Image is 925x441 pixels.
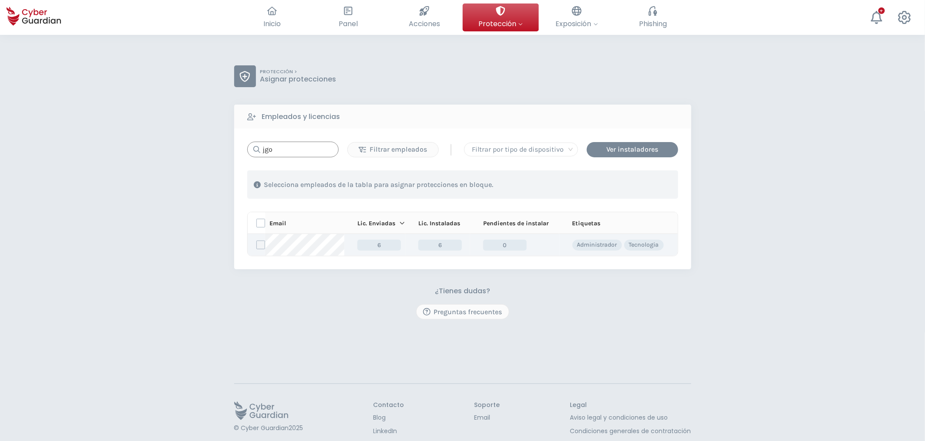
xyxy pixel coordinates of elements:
button: Ver instaladores [587,142,678,157]
p: PROTECCIÓN > [260,69,336,75]
div: Lic. Enviadas [357,219,405,228]
p: Tecnologia [629,241,659,249]
h3: Soporte [474,401,500,409]
button: Filtrar empleados [347,142,439,157]
a: Condiciones generales de contratación [570,427,691,436]
p: Selecciona empleados de la tabla para asignar protecciones en bloque. [264,180,494,189]
span: Panel [339,18,358,29]
span: Protección [478,18,523,29]
button: Inicio [234,3,310,31]
span: | [450,143,453,156]
span: Inicio [263,18,281,29]
div: Etiquetas [572,219,665,228]
span: 0 [483,240,527,251]
div: Filtrar empleados [354,144,432,155]
span: Phishing [639,18,667,29]
div: Preguntas frecuentes [423,307,502,317]
button: Panel [310,3,387,31]
div: Email [269,219,344,228]
p: Administrador [577,241,617,249]
b: Empleados y licencias [262,112,340,122]
button: Exposición [539,3,615,31]
a: LinkedIn [373,427,404,436]
h3: Contacto [373,401,404,409]
p: Asignar protecciones [260,75,336,84]
input: Buscar... [247,142,339,157]
div: Pendientes de instalar [483,219,559,228]
h3: ¿Tienes dudas? [435,287,490,295]
p: © Cyber Guardian 2025 [234,424,303,432]
div: + [878,7,885,14]
button: Protección [463,3,539,31]
span: Acciones [409,18,440,29]
div: Ver instaladores [593,144,672,155]
button: Acciones [387,3,463,31]
a: Email [474,413,500,422]
span: 6 [357,240,401,251]
a: Blog [373,413,404,422]
h3: Legal [570,401,691,409]
span: Exposición [556,18,598,29]
button: Preguntas frecuentes [416,304,509,319]
button: Phishing [615,3,691,31]
a: Aviso legal y condiciones de uso [570,413,691,422]
span: 6 [418,240,462,251]
div: Lic. Instaladas [418,219,470,228]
